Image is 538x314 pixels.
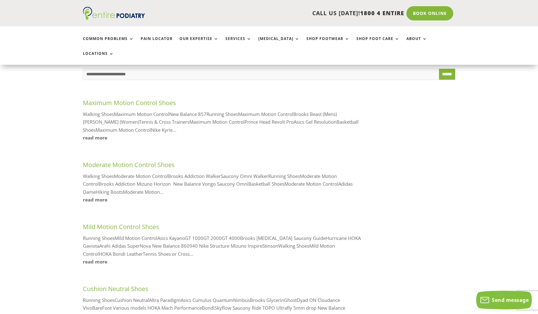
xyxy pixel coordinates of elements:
[83,7,145,20] img: logo (1)
[356,37,400,50] a: Shop Foot Care
[179,37,219,50] a: Our Expertise
[83,161,175,169] a: Moderate Motion Control Shoes
[83,15,145,21] a: Entire Podiatry
[83,134,362,142] a: read more
[83,196,362,204] a: read more
[225,37,251,50] a: Services
[406,6,453,20] a: Book Online
[83,234,362,258] p: Running ShoesMild Motion ControlAsics KayanoGT 1000GT 2000GT 4000Brooks [MEDICAL_DATA] Saucony Gu...
[306,37,350,50] a: Shop Footwear
[141,37,173,50] a: Pain Locator
[258,37,300,50] a: [MEDICAL_DATA]
[492,297,529,303] span: Send message
[83,37,134,50] a: Common Problems
[476,291,532,309] button: Send message
[83,51,114,65] a: Locations
[83,110,362,134] p: Walking ShoesMaximum Motion ControlNew Balance 857Running ShoesMaximum Motion ControlBrooks Beast...
[360,9,404,17] span: 1800 4 ENTIRE
[83,258,362,266] a: read more
[83,99,176,107] a: Maximum Motion Control Shoes
[169,9,404,17] p: CALL US [DATE]!
[406,37,427,50] a: About
[83,285,148,293] a: Cushion Neutral Shoes
[83,172,362,196] p: Walking ShoesModerate Motion ControlBrooks Addiction WalkerSaucony Omni WalkerRunning ShoesModera...
[83,223,159,231] a: Mild Motion Control Shoes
